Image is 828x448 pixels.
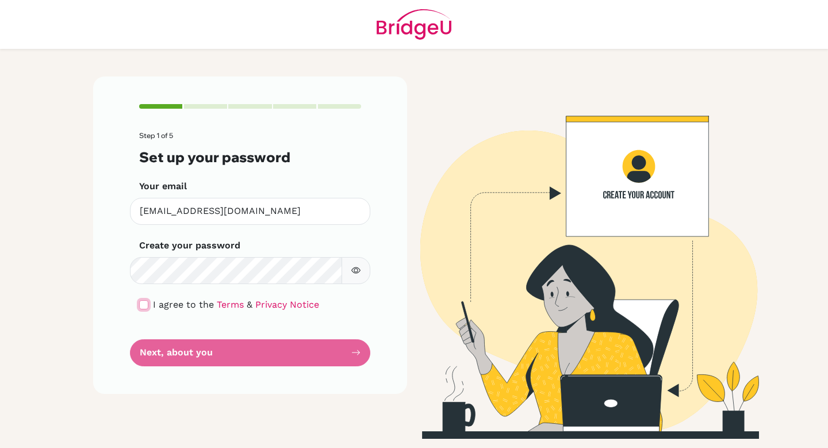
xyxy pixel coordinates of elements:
[139,179,187,193] label: Your email
[255,299,319,310] a: Privacy Notice
[130,198,370,225] input: Insert your email*
[247,299,252,310] span: &
[139,149,361,166] h3: Set up your password
[217,299,244,310] a: Terms
[139,131,173,140] span: Step 1 of 5
[139,239,240,252] label: Create your password
[153,299,214,310] span: I agree to the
